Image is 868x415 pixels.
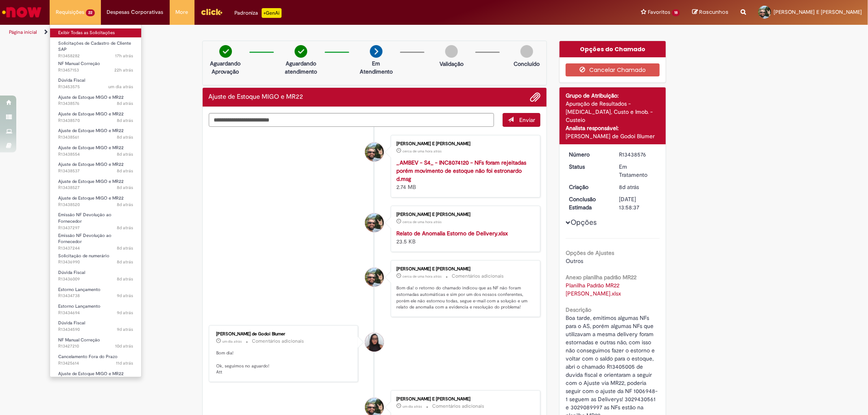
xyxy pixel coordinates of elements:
[566,306,591,313] b: Descrição
[58,128,124,134] span: Ajuste de Estoque MIGO e MR22
[58,245,133,252] span: R13437244
[560,41,666,57] div: Opções do Chamado
[566,63,660,76] button: Cancelar Chamado
[58,320,85,326] span: Dúvida Fiscal
[223,339,242,344] span: um dia atrás
[566,257,583,265] span: Outros
[117,134,133,140] time: 22/08/2025 09:00:44
[58,337,100,343] span: NF Manual Correção
[396,141,532,146] div: [PERSON_NAME] E [PERSON_NAME]
[50,110,141,125] a: Aberto R13438570 : Ajuste de Estoque MIGO e MR22
[50,319,141,334] a: Aberto R13434590 : Dúvida Fiscal
[176,8,188,16] span: More
[115,343,133,349] time: 19/08/2025 09:34:32
[530,92,540,102] button: Adicionar anexos
[365,268,384,287] div: Alexandre Alves Correa E Castro Junior
[58,360,133,367] span: R13425614
[201,6,223,18] img: click_logo_yellow_360x200.png
[58,354,118,360] span: Cancelamento Fora do Prazo
[50,336,141,351] a: Aberto R13427210 : NF Manual Correção
[445,45,458,58] img: img-circle-grey.png
[295,45,307,58] img: check-circle-green.png
[235,8,282,18] div: Padroniza
[58,117,133,124] span: R13438570
[114,67,133,73] span: 22h atrás
[209,93,304,101] h2: Ajuste de Estoque MIGO e MR22 Histórico de tíquete
[209,113,494,127] textarea: Digite sua mensagem aqui...
[50,194,141,209] a: Aberto R13438520 : Ajuste de Estoque MIGO e MR22
[50,211,141,228] a: Aberto R13437297 : Emissão NF Devolução ao Fornecedor
[58,343,133,350] span: R13427210
[563,150,613,159] dt: Número
[58,212,112,224] span: Emissão NF Devolução ao Fornecedor
[619,183,639,191] span: 8d atrás
[563,163,613,171] dt: Status
[396,230,508,237] strong: Relato de Anomalia Estorno de Delivery.xlsx
[566,249,614,256] b: Opções de Ajustes
[50,160,141,175] a: Aberto R13438537 : Ajuste de Estoque MIGO e MR22
[50,285,141,300] a: Aberto R13434738 : Estorno Lançamento
[58,53,133,59] span: R13458282
[58,178,124,185] span: Ajuste de Estoque MIGO e MR22
[58,100,133,107] span: R13438576
[216,332,352,337] div: [PERSON_NAME] de Godoi Blumer
[396,159,526,183] strong: _AMBEV - S4_ - INC8074120 - NFs foram rejeitadas porém movimento de estoque não foi estronardo d.msg
[50,369,141,385] a: Aberto R13425184 : Ajuste de Estoque MIGO e MR22
[117,310,133,316] time: 21/08/2025 08:46:30
[619,195,657,211] div: [DATE] 13:58:37
[648,8,670,16] span: Favoritos
[58,77,85,83] span: Dúvida Fiscal
[50,59,141,74] a: Aberto R13457153 : NF Manual Correção
[117,310,133,316] span: 9d atrás
[117,326,133,332] time: 21/08/2025 08:17:28
[563,195,613,211] dt: Conclusão Estimada
[58,259,133,265] span: R13436990
[566,132,660,140] div: [PERSON_NAME] de Godoi Blumer
[58,61,100,67] span: NF Manual Correção
[619,163,657,179] div: Em Tratamento
[216,350,352,376] p: Bom dia! Ok, seguimos no aguardo! Att
[58,371,124,377] span: Ajuste de Estoque MIGO e MR22
[58,293,133,299] span: R13434738
[58,232,112,245] span: Emissão NF Devolução ao Fornecedor
[117,202,133,208] time: 22/08/2025 08:53:25
[117,293,133,299] span: 9d atrás
[116,360,133,366] span: 11d atrás
[58,111,124,117] span: Ajuste de Estoque MIGO e MR22
[370,45,383,58] img: arrow-next.png
[402,404,422,409] span: um dia atrás
[58,134,133,141] span: R13438561
[117,259,133,265] span: 8d atrás
[58,287,101,293] span: Estorno Lançamento
[115,53,133,59] time: 28/08/2025 15:57:52
[50,268,141,283] a: Aberto R13436009 : Dúvida Fiscal
[58,40,131,53] span: Solicitações de Cadastro de Cliente SAP
[1,4,43,20] img: ServiceNow
[50,177,141,192] a: Aberto R13438527 : Ajuste de Estoque MIGO e MR22
[58,326,133,333] span: R13434590
[58,310,133,316] span: R13434694
[396,397,532,402] div: [PERSON_NAME] E [PERSON_NAME]
[281,59,321,76] p: Aguardando atendimento
[566,91,660,100] div: Grupo de Atribuição:
[563,183,613,191] dt: Criação
[86,9,95,16] span: 22
[514,60,540,68] p: Concluído
[402,274,442,279] time: 29/08/2025 07:54:21
[402,274,442,279] span: cerca de uma hora atrás
[774,9,862,15] span: [PERSON_NAME] E [PERSON_NAME]
[9,29,37,35] a: Página inicial
[520,45,533,58] img: img-circle-grey.png
[356,59,396,76] p: Em Atendimento
[117,293,133,299] time: 21/08/2025 08:56:42
[6,25,573,40] ul: Trilhas de página
[396,229,532,246] div: 23.5 KB
[107,8,164,16] span: Despesas Corporativas
[115,343,133,349] span: 10d atrás
[58,185,133,191] span: R13438527
[402,219,442,224] span: cerca de uma hora atrás
[117,117,133,124] time: 22/08/2025 09:02:12
[117,259,133,265] time: 21/08/2025 15:25:13
[50,352,141,367] a: Aberto R13425614 : Cancelamento Fora do Prazo
[58,202,133,208] span: R13438520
